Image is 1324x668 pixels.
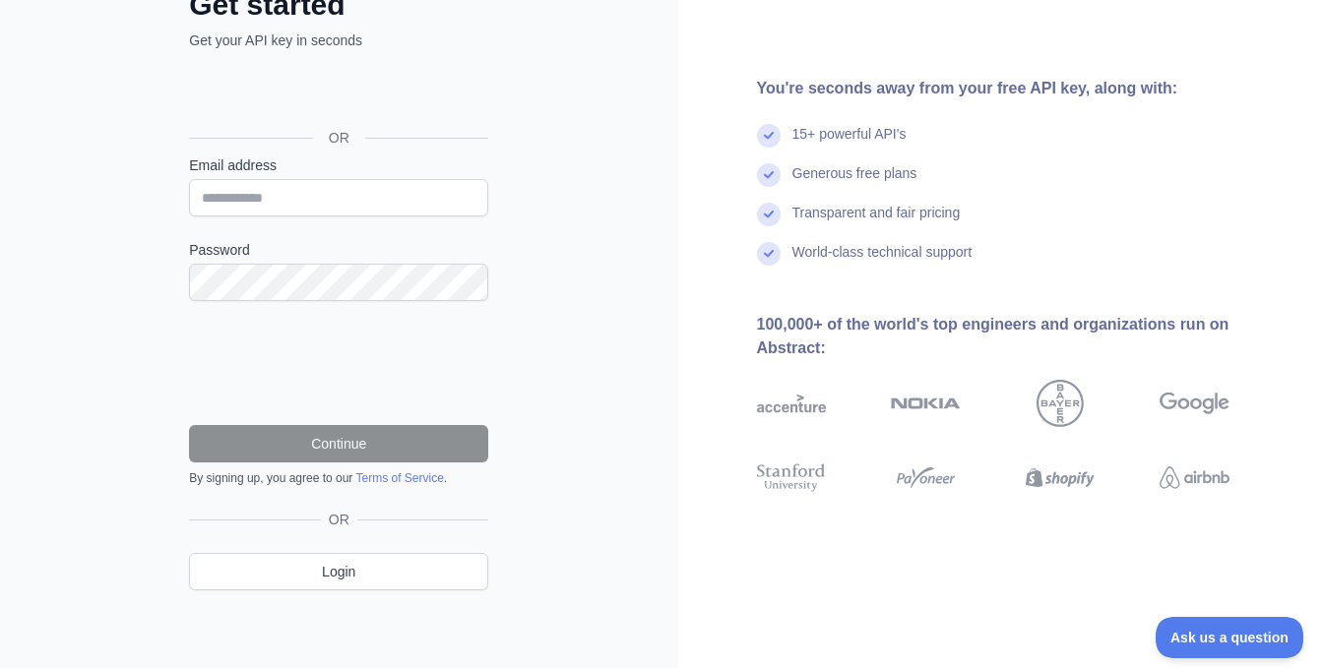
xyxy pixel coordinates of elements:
img: check mark [757,124,781,148]
img: stanford university [757,460,827,495]
div: Generous free plans [792,163,917,203]
div: By signing up, you agree to our . [189,470,488,486]
button: Continue [189,425,488,462]
img: payoneer [891,460,961,495]
div: You're seconds away from your free API key, along with: [757,77,1293,100]
img: nokia [891,380,961,427]
span: OR [321,510,357,529]
div: Transparent and fair pricing [792,203,961,242]
p: Get your API key in seconds [189,30,488,50]
img: shopify [1026,460,1096,495]
span: OR [313,128,365,148]
div: 15+ powerful API's [792,124,907,163]
div: 100,000+ of the world's top engineers and organizations run on Abstract: [757,313,1293,360]
img: check mark [757,163,781,187]
img: bayer [1037,380,1084,427]
a: Terms of Service [355,471,443,485]
a: Login [189,553,488,590]
img: accenture [757,380,827,427]
div: World-class technical support [792,242,973,281]
img: airbnb [1160,460,1229,495]
iframe: Toggle Customer Support [1156,617,1304,658]
label: Email address [189,155,488,175]
label: Password [189,240,488,260]
iframe: reCAPTCHA [189,325,488,401]
img: check mark [757,242,781,266]
img: google [1160,380,1229,427]
iframe: Botão "Fazer login com o Google" [179,72,494,115]
img: check mark [757,203,781,226]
